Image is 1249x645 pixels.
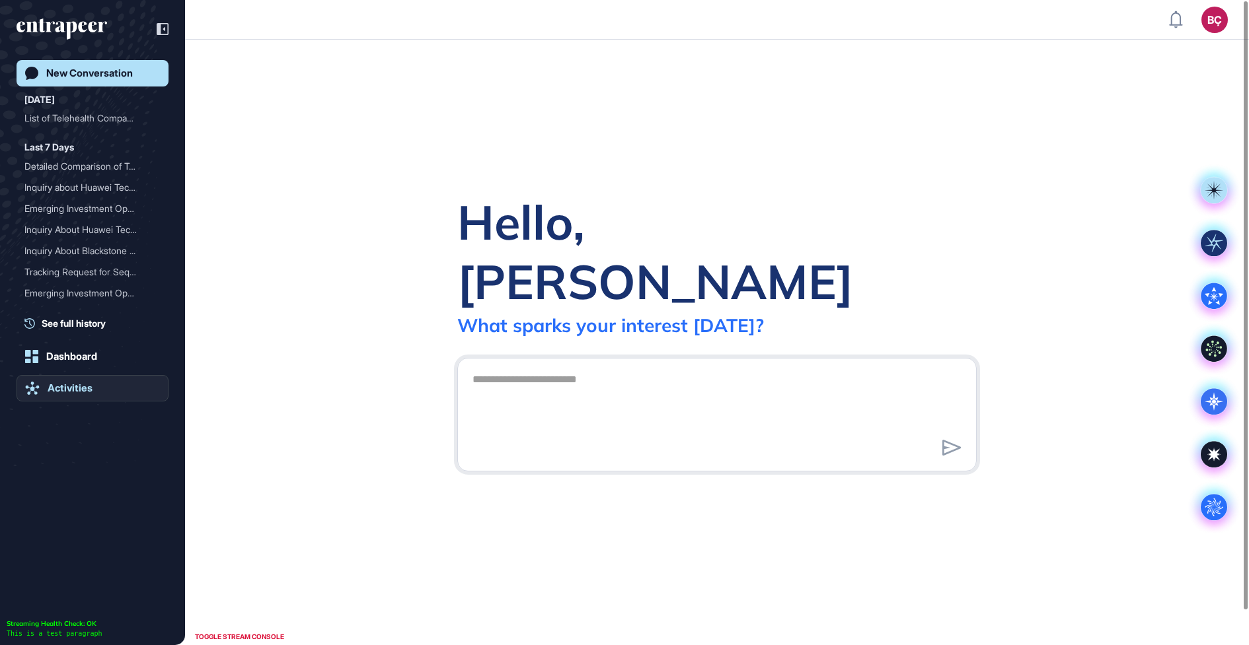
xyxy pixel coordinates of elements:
[457,192,977,311] div: Hello, [PERSON_NAME]
[24,139,74,155] div: Last 7 Days
[24,156,161,177] div: Detailed Comparison of Top ENR250 Firms Including Limak Construction: Focus on Digitalization Tre...
[24,316,169,330] a: See full history
[192,628,287,645] div: TOGGLE STREAM CONSOLE
[457,314,764,337] div: What sparks your interest [DATE]?
[17,18,107,40] div: entrapeer-logo
[24,219,161,240] div: Inquiry About Huawei Technologies
[17,375,169,401] a: Activities
[24,177,150,198] div: Inquiry about Huawei Tech...
[24,240,161,261] div: Inquiry About Blackstone Capital
[24,261,150,283] div: Tracking Request for Sequ...
[24,177,161,198] div: Inquiry about Huawei Technologies
[17,343,169,370] a: Dashboard
[24,108,150,129] div: List of Telehealth Compan...
[24,108,161,129] div: List of Telehealth Companies in the US
[24,156,150,177] div: Detailed Comparison of To...
[24,92,55,108] div: [DATE]
[24,240,150,261] div: Inquiry About Blackstone ...
[24,219,150,240] div: Inquiry About Huawei Tech...
[46,351,97,362] div: Dashboard
[24,304,150,325] div: Future Investment Trends ...
[24,198,150,219] div: Emerging Investment Oppor...
[42,316,106,330] span: See full history
[17,60,169,86] a: New Conversation
[46,67,133,79] div: New Conversation
[24,261,161,283] div: Tracking Request for Sequoia Capital
[24,198,161,219] div: Emerging Investment Opportunities in Growth Markets: Sector Trends, Deal Flow, and Value Creation
[24,283,150,304] div: Emerging Investment Oppor...
[24,304,161,325] div: Future Investment Trends in Financial Services
[1201,7,1228,33] button: BÇ
[48,382,93,394] div: Activities
[24,283,161,304] div: Emerging Investment Opportunities in Growth Markets: Sector Trends, Deal Flow, and Value Creation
